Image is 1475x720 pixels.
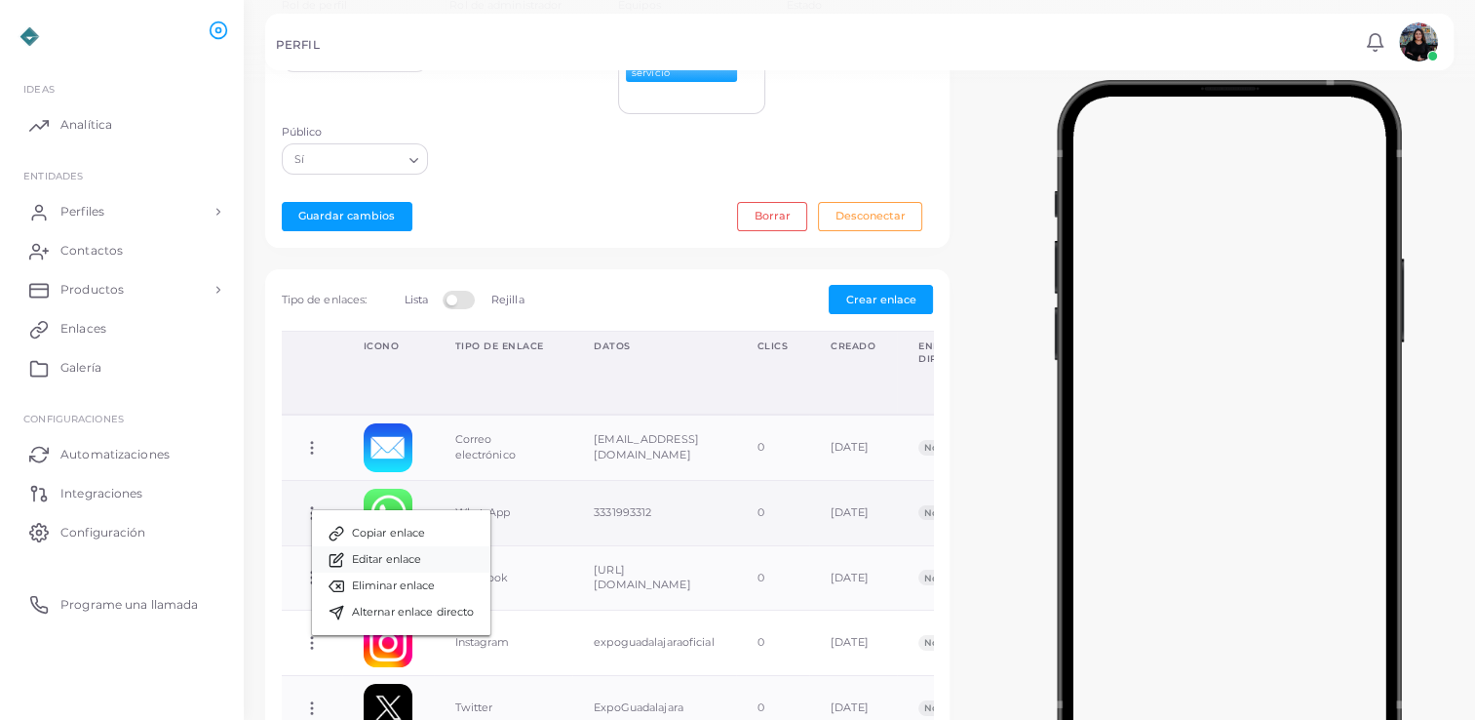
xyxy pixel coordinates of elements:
[918,505,943,521] span: No
[1399,22,1438,61] img: avatar
[572,611,735,676] td: expoguadalajaraoficial
[364,340,412,353] div: Icono
[282,331,342,415] th: Acción
[352,579,436,594] span: Eliminar enlace
[572,480,735,545] td: 3331993312
[352,526,425,541] span: Copiar enlace
[491,293,524,308] label: Rejilla
[737,202,807,231] button: Borrar
[405,293,429,308] label: Lista
[434,611,573,676] td: Instagram
[60,203,104,220] span: Perfiles
[15,348,229,387] a: Galería
[60,281,124,299] span: Productos
[15,270,229,309] a: Productos
[60,242,123,260] span: Contactos
[918,340,966,366] div: Enlace directo
[736,480,810,545] td: 0
[60,320,106,338] span: Enlaces
[829,285,933,314] button: Crear enlace
[809,480,897,545] td: [DATE]
[282,125,429,140] label: Público
[809,415,897,480] td: [DATE]
[15,309,229,348] a: Enlaces
[60,524,145,541] span: Configuración
[15,512,229,551] a: Configuración
[352,552,421,568] span: Editar enlace
[736,545,810,611] td: 0
[434,415,573,480] td: Correo electrónico
[918,635,943,651] span: No
[309,148,402,170] input: Buscar opción
[818,202,922,231] button: Desconectar
[60,485,142,502] span: Integraciones
[918,570,943,585] span: No
[352,605,475,620] span: Alternar enlace directo
[846,293,916,306] span: Crear enlace
[736,611,810,676] td: 0
[1393,22,1443,61] a: avatar
[594,340,714,353] div: Datos
[18,19,126,55] img: logotipo
[364,619,412,667] img: instagram.png
[434,480,573,545] td: WhatsApp
[455,340,552,353] div: Tipo de enlace
[15,192,229,231] a: Perfiles
[572,415,735,480] td: [EMAIL_ADDRESS][DOMAIN_NAME]
[364,423,412,472] img: email.png
[15,231,229,270] a: Contactos
[60,116,112,134] span: Analítica
[15,105,229,144] a: Analítica
[918,440,943,456] span: No
[15,434,229,473] a: Automatizaciones
[23,83,55,95] span: IDEAS
[60,596,198,614] span: Programe una llamada
[60,359,101,377] span: Galería
[15,584,229,623] a: Programe una llamada
[434,545,573,611] td: Facebook
[23,413,124,424] span: Configuraciones
[364,489,412,538] img: whatsapp.png
[282,202,412,231] button: Guardar cambios
[572,545,735,611] td: [URL][DOMAIN_NAME]
[918,700,943,716] span: No
[294,150,304,170] font: Sí
[282,143,429,175] div: Buscar opción
[809,545,897,611] td: [DATE]
[621,88,739,109] input: Buscar opción
[809,611,897,676] td: [DATE]
[282,293,368,306] span: Tipo de enlaces:
[757,340,789,353] div: Clics
[736,415,810,480] td: 0
[15,473,229,512] a: Integraciones
[831,340,875,353] div: Creado
[276,38,320,52] h5: PERFIL
[60,446,170,463] span: Automatizaciones
[23,170,83,181] span: ENTIDADES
